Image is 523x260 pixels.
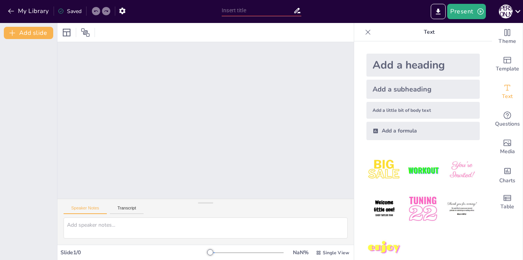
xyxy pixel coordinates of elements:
[444,191,480,227] img: 6.jpeg
[499,4,513,19] button: Б [PERSON_NAME]
[492,51,523,78] div: Add ready made slides
[447,4,485,19] button: Present
[366,80,480,99] div: Add a subheading
[500,147,515,156] span: Media
[323,250,349,256] span: Single View
[492,188,523,216] div: Add a table
[492,23,523,51] div: Change the overall theme
[4,27,53,39] button: Add slide
[110,206,144,214] button: Transcript
[366,152,402,188] img: 1.jpeg
[502,92,513,101] span: Text
[492,78,523,106] div: Add text boxes
[492,133,523,161] div: Add images, graphics, shapes or video
[499,5,513,18] div: Б [PERSON_NAME]
[366,122,480,140] div: Add a formula
[6,5,52,17] button: My Library
[60,26,73,39] div: Layout
[405,152,441,188] img: 2.jpeg
[60,249,210,256] div: Slide 1 / 0
[366,54,480,77] div: Add a heading
[64,206,107,214] button: Speaker Notes
[498,37,516,46] span: Theme
[366,191,402,227] img: 4.jpeg
[222,5,293,16] input: Insert title
[291,249,310,256] div: NaN %
[500,203,514,211] span: Table
[492,161,523,188] div: Add charts and graphs
[495,120,520,128] span: Questions
[366,102,480,119] div: Add a little bit of body text
[492,106,523,133] div: Get real-time input from your audience
[496,65,519,73] span: Template
[81,28,90,37] span: Position
[58,8,82,15] div: Saved
[444,152,480,188] img: 3.jpeg
[499,177,515,185] span: Charts
[431,4,446,19] button: Export to PowerPoint
[374,23,484,41] p: Text
[405,191,441,227] img: 5.jpeg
